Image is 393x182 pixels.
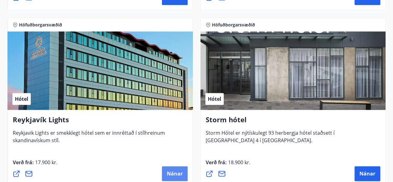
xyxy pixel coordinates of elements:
span: 18.900 kr. [227,159,250,166]
span: Hótel [208,96,221,102]
span: Verð frá : [206,159,250,171]
span: Storm Hótel er nýtískulegt 93 herbergja hótel staðsett í [GEOGRAPHIC_DATA] 4 í [GEOGRAPHIC_DATA]. [206,129,335,149]
button: Nánar [354,166,380,181]
span: Nánar [359,170,375,177]
span: Verð frá : [13,159,57,171]
span: 17.900 kr. [34,159,57,166]
h4: Storm hótel [206,115,381,129]
span: Höfuðborgarsvæðið [212,22,255,28]
span: Nánar [167,170,183,177]
span: Reykjavik Lights er smekklegt hótel sem er innréttað í stílhreinum skandinavískum stíl. [13,129,165,149]
h4: Reykjavík Lights [13,115,188,129]
button: Nánar [162,166,188,181]
span: Hótel [15,96,28,102]
span: Höfuðborgarsvæðið [19,22,62,28]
